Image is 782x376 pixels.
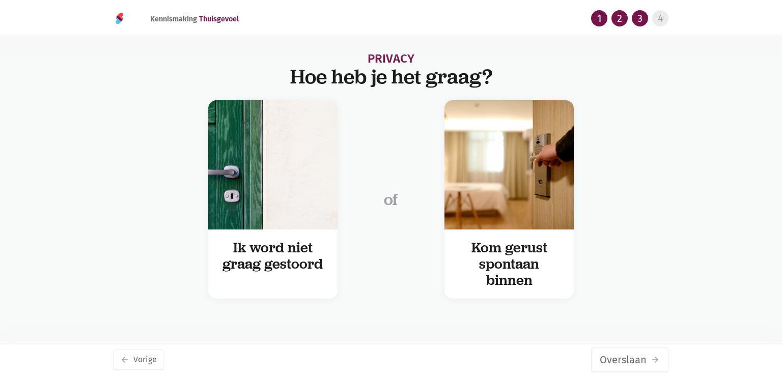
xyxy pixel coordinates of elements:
[652,10,668,26] div: 4
[632,10,648,26] div: 3
[114,53,668,65] div: Privacy
[120,355,129,364] i: arrow_back
[142,2,247,36] div: Kennismaking
[199,15,239,23] span: Thuisgevoel
[455,240,564,289] h6: Kom gerust spontaan binnen
[591,348,668,372] button: Overslaanarrow_forward
[114,350,163,370] button: arrow_backVorige
[114,65,668,88] div: Hoe heb je het graag?
[651,355,660,364] i: arrow_forward
[114,12,126,24] img: Soulcenter
[350,100,432,299] div: of
[611,10,628,26] div: 2
[591,10,607,26] div: 1
[218,240,327,272] h6: Ik word niet graag gestoord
